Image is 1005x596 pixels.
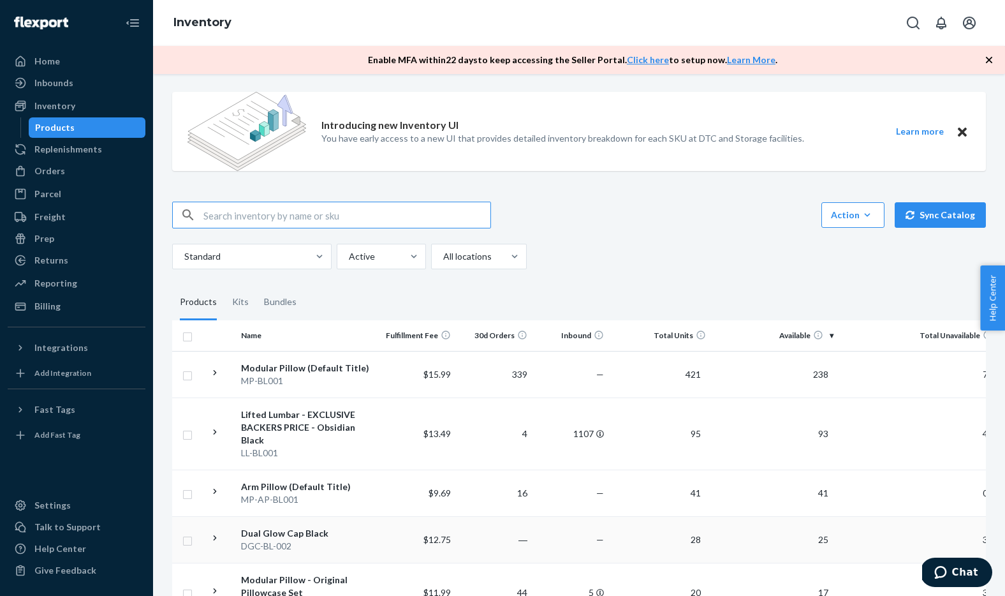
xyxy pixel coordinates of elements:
div: Inbounds [34,77,73,89]
span: — [596,534,604,545]
div: Prep [34,232,54,245]
span: 25 [813,534,833,545]
iframe: Opens a widget where you can chat to one of our agents [922,558,992,590]
div: Home [34,55,60,68]
div: Modular Pillow (Default Title) [241,362,374,375]
div: Products [180,285,217,320]
a: Reporting [8,273,145,294]
a: Help Center [8,539,145,559]
span: 95 [686,428,706,439]
button: Learn more [888,124,951,140]
input: All locations [442,250,443,263]
th: Name [236,320,379,351]
div: Inventory [34,100,75,112]
a: Prep [8,228,145,249]
a: Add Integration [8,363,145,384]
input: Standard [183,250,184,263]
button: Sync Catalog [895,202,986,228]
span: 0 [978,488,993,498]
span: $9.69 [429,488,451,498]
a: Click here [627,54,669,65]
div: Lifted Lumbar - EXCLUSIVE BACKERS PRICE - Obsidian Black [241,408,374,447]
div: Kits [232,285,249,320]
input: Active [348,250,349,263]
div: Freight [34,211,66,223]
td: ― [456,516,532,563]
span: 93 [813,428,833,439]
a: Inventory [173,15,231,29]
th: Total Units [609,320,711,351]
div: Billing [34,300,61,313]
span: $13.49 [423,428,451,439]
div: Integrations [34,341,88,354]
button: Talk to Support [8,517,145,537]
div: Dual Glow Cap Black [241,527,374,540]
p: Introducing new Inventory UI [321,118,458,133]
td: 1107 [532,398,609,470]
div: Settings [34,499,71,512]
div: Add Integration [34,368,91,378]
a: Learn More [727,54,775,65]
a: Home [8,51,145,71]
a: Add Fast Tag [8,425,145,445]
div: Add Fast Tag [34,429,80,440]
a: Returns [8,250,145,271]
img: Flexport logo [14,17,68,29]
th: Fulfillment Fee [379,320,456,351]
button: Open Search Box [900,10,926,36]
button: Integrations [8,338,145,358]
div: Arm Pillow (Default Title) [241,481,374,493]
div: Replenishments [34,143,102,156]
div: Orders [34,165,65,177]
button: Close [954,124,971,140]
div: Bundles [264,285,297,320]
div: Fast Tags [34,403,75,416]
span: 41 [686,488,706,498]
th: Inbound [532,320,609,351]
span: — [596,488,604,498]
button: Give Feedback [8,560,145,581]
a: Replenishments [8,139,145,160]
span: 238 [808,369,833,380]
a: Products [29,117,146,138]
span: 4 [978,428,993,439]
span: 7 [978,369,993,380]
p: Enable MFA within 22 days to keep accessing the Seller Portal. to setup now. . [368,54,777,66]
button: Fast Tags [8,399,145,420]
td: 4 [456,398,532,470]
td: 16 [456,470,532,516]
span: $12.75 [423,534,451,545]
div: LL-BL001 [241,447,374,459]
a: Freight [8,207,145,227]
button: Open account menu [957,10,982,36]
a: Inbounds [8,73,145,93]
div: MP-BL001 [241,375,374,387]
img: new-reports-banner-icon.82668bd98b6a51aee86340f2a7b77ae3.png [187,92,306,171]
span: 28 [686,534,706,545]
p: You have early access to a new UI that provides detailed inventory breakdown for each SKU at DTC ... [321,132,804,145]
div: Give Feedback [34,564,96,577]
span: — [596,369,604,380]
a: Parcel [8,184,145,204]
div: Talk to Support [34,521,101,533]
div: Reporting [34,277,77,290]
div: Help Center [34,542,86,555]
th: Available [711,320,839,351]
div: MP-AP-BL001 [241,493,374,506]
span: 41 [813,488,833,498]
span: $15.99 [423,369,451,380]
button: Open notifications [928,10,954,36]
div: Action [831,209,875,221]
ol: breadcrumbs [163,4,242,41]
div: Parcel [34,188,61,200]
a: Settings [8,495,145,516]
div: DGC-BL-002 [241,540,374,553]
th: Total Unavailable [839,320,998,351]
input: Search inventory by name or sku [203,202,490,228]
span: 421 [680,369,706,380]
span: 3 [978,534,993,545]
a: Inventory [8,96,145,116]
button: Action [821,202,884,228]
span: Help Center [980,265,1005,331]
